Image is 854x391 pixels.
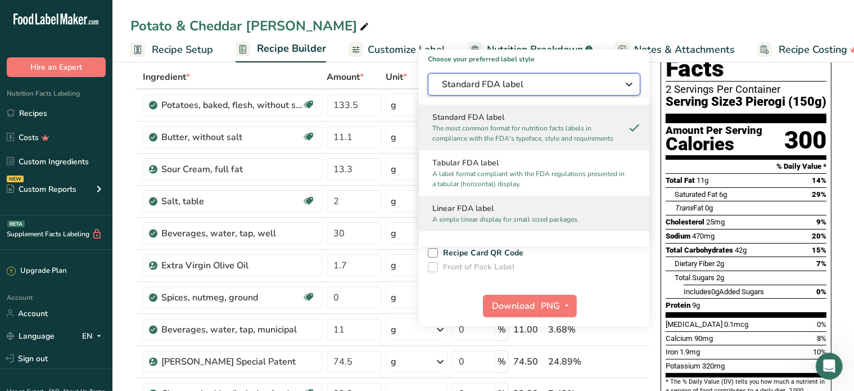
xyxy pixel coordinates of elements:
[719,190,727,199] span: 6g
[391,259,396,272] div: g
[666,348,678,356] span: Iron
[634,42,735,57] span: Notes & Attachments
[816,259,826,268] span: 7%
[675,204,693,212] i: Trans
[492,299,535,313] span: Download
[666,334,693,343] span: Calcium
[130,16,371,36] div: Potato & Cheddar [PERSON_NAME]
[716,273,724,282] span: 2g
[391,195,396,208] div: g
[680,348,700,356] span: 1.9mg
[615,37,735,62] a: Notes & Attachments
[816,218,826,226] span: 9%
[161,98,302,112] div: Potatoes, baked, flesh, without salt
[432,157,636,169] h2: Tabular FDA label
[666,84,826,95] div: 2 Servings Per Container
[724,320,748,329] span: 0.1mcg
[161,195,302,208] div: Salt, table
[735,246,747,254] span: 42g
[702,362,725,370] span: 320mg
[257,41,326,56] span: Recipe Builder
[432,238,636,250] h2: Simplified FDA label
[130,37,213,62] a: Recipe Setup
[349,37,445,62] a: Customize Label
[816,353,843,380] iframe: Intercom live chat
[666,95,735,109] span: Serving Size
[391,355,396,368] div: g
[386,70,407,84] span: Unit
[675,204,703,212] span: Fat
[666,301,690,309] span: Protein
[666,232,690,240] span: Sodium
[483,295,538,317] button: Download
[513,323,544,336] div: 11.00
[812,190,826,199] span: 29%
[548,323,596,336] div: 3.68%
[675,259,715,268] span: Dietary Fiber
[711,287,719,296] span: 0g
[816,287,826,296] span: 0%
[368,42,445,57] span: Customize Label
[817,334,826,343] span: 8%
[161,355,302,368] div: [PERSON_NAME] Special Patent
[692,232,715,240] span: 470mg
[7,176,24,182] div: NEW
[705,204,713,212] span: 0g
[666,160,826,173] section: % Daily Value *
[675,273,715,282] span: Total Sugars
[548,355,596,368] div: 24.89%
[468,37,593,62] a: Nutrition Breakdown
[161,163,302,176] div: Sour Cream, full fat
[143,70,190,84] span: Ingredient
[666,136,762,152] div: Calories
[327,70,364,84] span: Amount
[432,214,626,224] p: A simple linear display for small sized packages.
[432,111,636,123] h2: Standard FDA label
[391,227,396,240] div: g
[487,42,583,57] span: Nutrition Breakdown
[666,246,733,254] span: Total Carbohydrates
[391,98,396,112] div: g
[161,131,302,144] div: Butter, without salt
[666,125,762,136] div: Amount Per Serving
[82,329,106,343] div: EN
[675,190,717,199] span: Saturated Fat
[7,326,55,346] a: Language
[666,30,826,82] h1: Nutrition Facts
[817,320,826,329] span: 0%
[161,291,302,304] div: Spices, nutmeg, ground
[812,246,826,254] span: 15%
[391,131,396,144] div: g
[442,78,611,91] span: Standard FDA label
[513,355,544,368] div: 74.50
[161,323,302,336] div: Beverages, water, tap, municipal
[666,218,704,226] span: Cholesterol
[438,262,515,272] span: Front of Pack Label
[391,291,396,304] div: g
[152,42,213,57] span: Recipe Setup
[684,287,764,296] span: Includes Added Sugars
[391,323,396,336] div: g
[812,176,826,185] span: 14%
[706,218,725,226] span: 25mg
[538,295,577,317] button: PNG
[666,362,701,370] span: Potassium
[784,125,826,155] div: 300
[666,176,695,185] span: Total Fat
[419,50,649,64] h1: Choose your preferred label style
[716,259,724,268] span: 2g
[7,266,66,277] div: Upgrade Plan
[438,248,524,258] span: Recipe Card QR Code
[7,183,76,195] div: Custom Reports
[428,73,640,96] button: Standard FDA label
[812,232,826,240] span: 20%
[391,163,396,176] div: g
[7,221,25,227] div: BETA
[432,169,626,189] p: A label format compliant with the FDA regulations presented in a tabular (horizontal) display.
[779,42,847,57] span: Recipe Costing
[813,348,826,356] span: 10%
[161,259,302,272] div: Extra Virgin Olive Oil
[666,320,722,329] span: [MEDICAL_DATA]
[432,203,636,214] h2: Linear FDA label
[7,57,106,77] button: Hire an Expert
